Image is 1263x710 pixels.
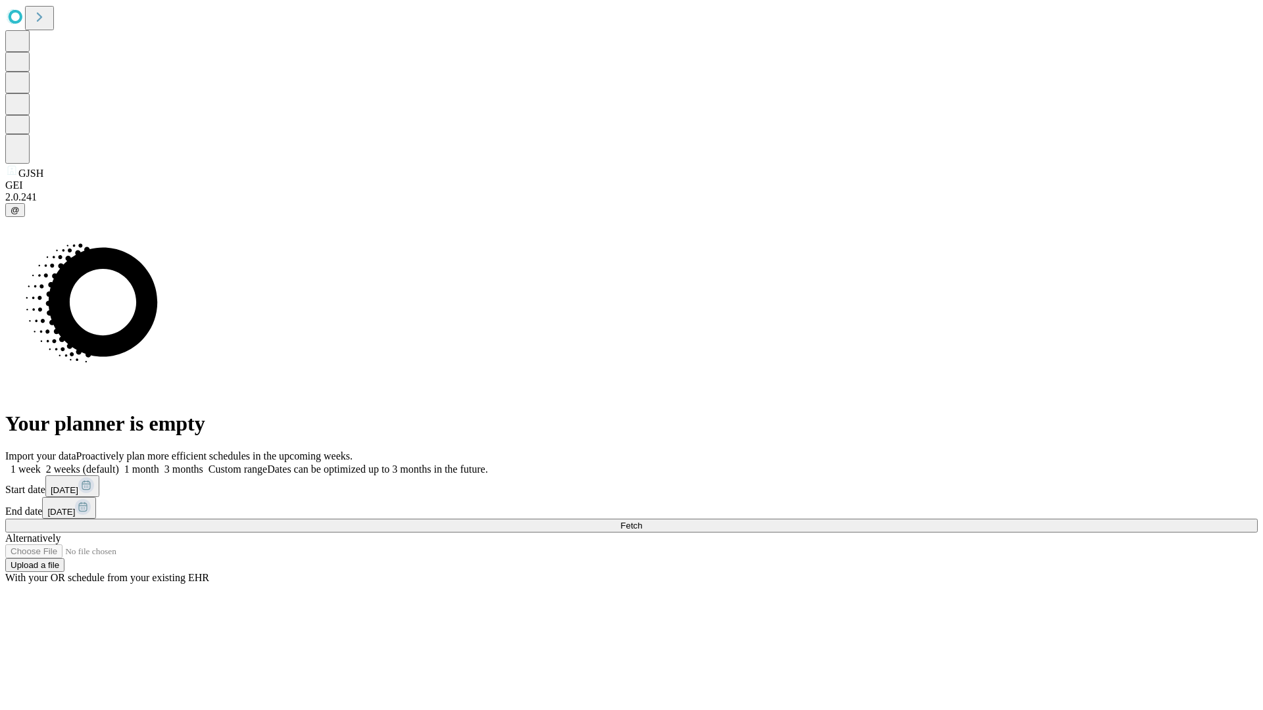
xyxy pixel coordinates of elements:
span: [DATE] [51,485,78,495]
span: 1 month [124,463,159,475]
span: Custom range [209,463,267,475]
h1: Your planner is empty [5,412,1258,436]
span: With your OR schedule from your existing EHR [5,572,209,583]
span: Import your data [5,450,76,461]
span: Dates can be optimized up to 3 months in the future. [267,463,487,475]
button: @ [5,203,25,217]
span: 1 week [11,463,41,475]
span: Fetch [620,521,642,531]
span: Proactively plan more efficient schedules in the upcoming weeks. [76,450,353,461]
button: [DATE] [42,497,96,519]
span: GJSH [18,168,43,179]
div: Start date [5,475,1258,497]
div: 2.0.241 [5,191,1258,203]
span: @ [11,205,20,215]
span: 3 months [164,463,203,475]
button: [DATE] [45,475,99,497]
button: Fetch [5,519,1258,532]
div: GEI [5,179,1258,191]
button: Upload a file [5,558,64,572]
span: [DATE] [47,507,75,517]
div: End date [5,497,1258,519]
span: 2 weeks (default) [46,463,119,475]
span: Alternatively [5,532,61,544]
